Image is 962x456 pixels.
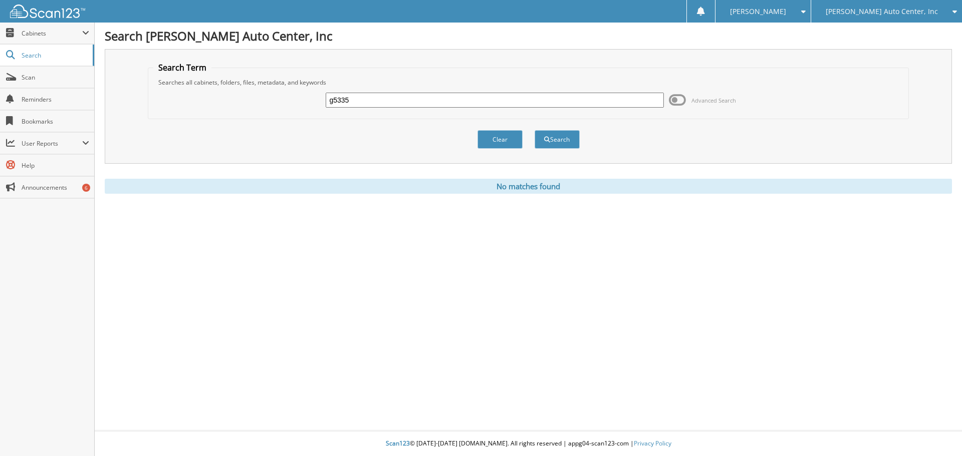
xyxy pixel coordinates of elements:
span: Reminders [22,95,89,104]
span: User Reports [22,139,82,148]
span: Announcements [22,183,89,192]
span: [PERSON_NAME] [730,9,786,15]
a: Privacy Policy [634,439,671,447]
button: Search [535,130,580,149]
div: No matches found [105,179,952,194]
span: Scan123 [386,439,410,447]
span: Help [22,161,89,170]
span: Advanced Search [691,97,736,104]
span: Bookmarks [22,117,89,126]
span: [PERSON_NAME] Auto Center, Inc [826,9,938,15]
div: 6 [82,184,90,192]
span: Cabinets [22,29,82,38]
legend: Search Term [153,62,211,73]
h1: Search [PERSON_NAME] Auto Center, Inc [105,28,952,44]
div: © [DATE]-[DATE] [DOMAIN_NAME]. All rights reserved | appg04-scan123-com | [95,431,962,456]
span: Scan [22,73,89,82]
div: Searches all cabinets, folders, files, metadata, and keywords [153,78,904,87]
button: Clear [477,130,523,149]
img: scan123-logo-white.svg [10,5,85,18]
span: Search [22,51,88,60]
